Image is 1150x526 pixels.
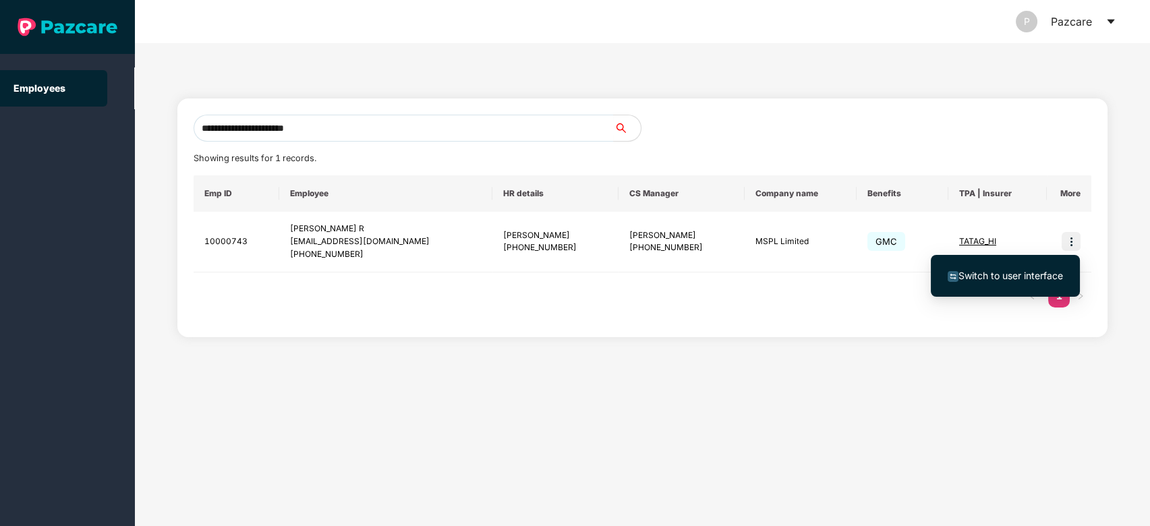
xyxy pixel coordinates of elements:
[867,232,905,251] span: GMC
[13,82,65,94] a: Employees
[492,175,619,212] th: HR details
[194,212,279,272] td: 10000743
[959,236,996,246] span: TATAG_HI
[194,175,279,212] th: Emp ID
[613,123,641,134] span: search
[619,175,745,212] th: CS Manager
[948,175,1047,212] th: TPA | Insurer
[745,175,857,212] th: Company name
[503,241,608,254] div: [PHONE_NUMBER]
[290,235,482,248] div: [EMAIL_ADDRESS][DOMAIN_NAME]
[279,175,493,212] th: Employee
[613,115,641,142] button: search
[290,248,482,261] div: [PHONE_NUMBER]
[1062,232,1081,251] img: icon
[194,153,316,163] span: Showing results for 1 records.
[1070,286,1091,308] button: right
[857,175,948,212] th: Benefits
[503,229,608,242] div: [PERSON_NAME]
[1076,292,1085,300] span: right
[1047,175,1092,212] th: More
[1070,286,1091,308] li: Next Page
[290,223,482,235] div: [PERSON_NAME] R
[948,271,958,282] img: svg+xml;base64,PHN2ZyB4bWxucz0iaHR0cDovL3d3dy53My5vcmcvMjAwMC9zdmciIHdpZHRoPSIxNiIgaGVpZ2h0PSIxNi...
[629,229,734,242] div: [PERSON_NAME]
[629,241,734,254] div: [PHONE_NUMBER]
[1024,11,1030,32] span: P
[958,270,1063,281] span: Switch to user interface
[745,212,857,272] td: MSPL Limited
[1105,16,1116,27] span: caret-down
